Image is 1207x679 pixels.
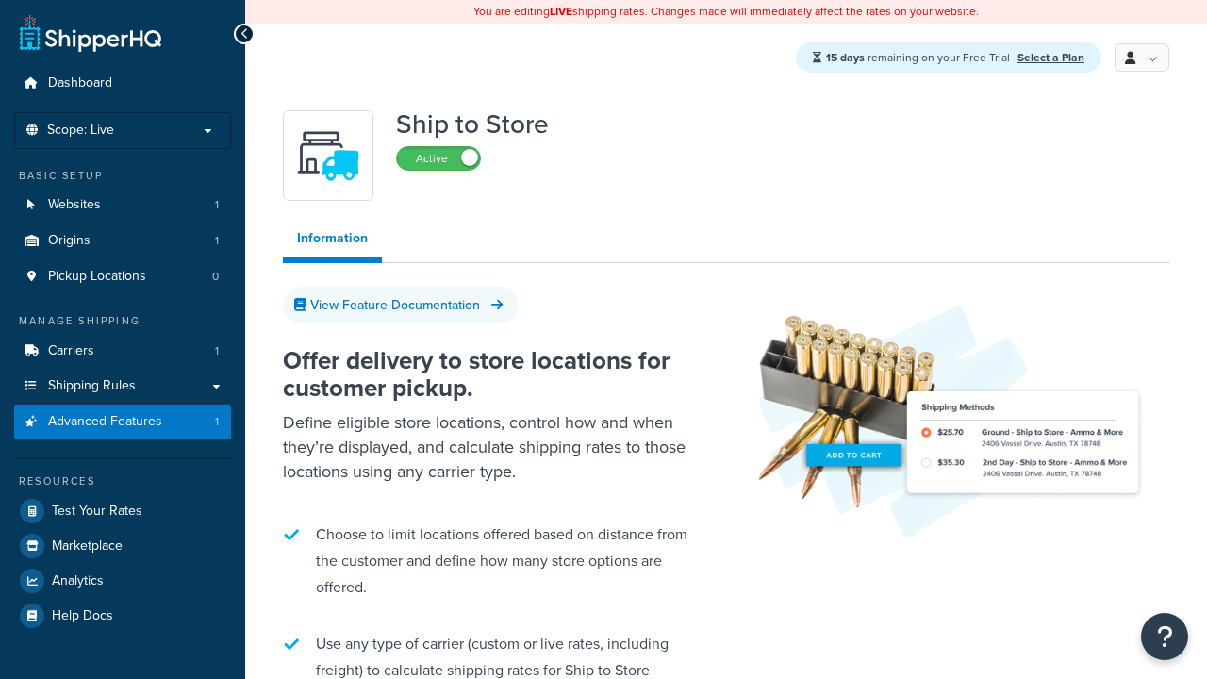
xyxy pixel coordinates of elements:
a: Websites1 [14,188,231,223]
a: View Feature Documentation [283,287,519,323]
b: LIVE [550,3,572,20]
a: Marketplace [14,529,231,563]
span: Origins [48,233,91,249]
span: 1 [215,197,219,213]
span: Dashboard [48,75,112,91]
li: Pickup Locations [14,259,231,294]
button: Open Resource Center [1141,613,1188,660]
span: 1 [215,343,219,359]
span: 1 [215,414,219,430]
span: remaining on your Free Trial [826,49,1013,66]
a: Carriers1 [14,334,231,369]
a: Help Docs [14,599,231,633]
a: Dashboard [14,66,231,101]
div: Basic Setup [14,168,231,184]
div: Resources [14,473,231,489]
a: Pickup Locations0 [14,259,231,294]
div: Manage Shipping [14,313,231,329]
a: Select a Plan [1017,49,1084,66]
a: Analytics [14,564,231,598]
li: Origins [14,224,231,258]
a: Information [283,220,382,263]
span: Pickup Locations [48,269,146,285]
span: Carriers [48,343,94,359]
span: Shipping Rules [48,378,136,394]
span: Websites [48,197,101,213]
span: Advanced Features [48,414,162,430]
img: icon-duo-feat-ship-to-store-7c4d6248.svg [295,123,361,189]
a: Origins1 [14,224,231,258]
p: Define eligible store locations, control how and when they’re displayed, and calculate shipping r... [283,410,698,484]
span: Help Docs [52,608,113,624]
span: Scope: Live [47,123,114,139]
h1: Ship to Store [396,110,549,139]
label: Active [397,147,480,170]
span: Analytics [52,573,104,589]
span: 0 [212,269,219,285]
li: Advanced Features [14,405,231,439]
li: Websites [14,188,231,223]
a: Advanced Features1 [14,405,231,439]
a: Test Your Rates [14,494,231,528]
a: Shipping Rules [14,369,231,404]
strong: 15 days [826,49,865,66]
span: Marketplace [52,538,123,555]
span: 1 [215,233,219,249]
li: Choose to limit locations offered based on distance from the customer and define how many store o... [283,512,698,610]
li: Carriers [14,334,231,369]
img: Ship to Store [754,290,1150,539]
h2: Offer delivery to store locations for customer pickup. [283,347,698,401]
span: Test Your Rates [52,504,142,520]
